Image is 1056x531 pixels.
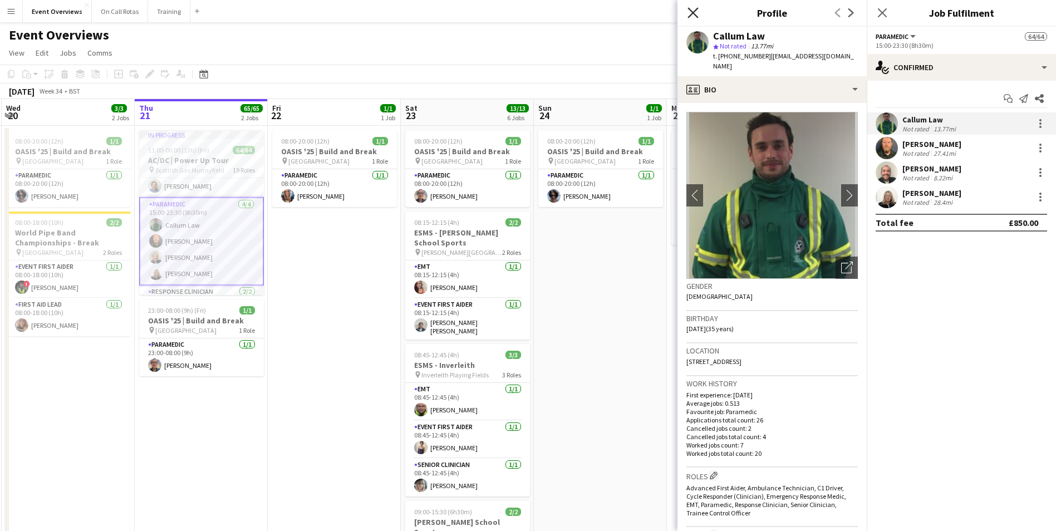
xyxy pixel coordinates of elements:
div: 2 Jobs [112,114,129,122]
h3: OASIS '25 | Build and Break [538,146,663,156]
p: Average jobs: 0.513 [686,399,858,407]
span: 3 Roles [502,371,521,379]
span: ! [23,281,30,287]
span: 1/1 [380,104,396,112]
span: 1 Role [505,157,521,165]
div: Open photos pop-in [836,257,858,279]
app-job-card: 08:00-18:00 (10h)2/2World Pipe Band Championships - Break [GEOGRAPHIC_DATA]2 RolesEvent First Aid... [6,212,131,336]
h3: OASIS '25 | Build and Break [272,146,397,156]
span: | [EMAIL_ADDRESS][DOMAIN_NAME] [713,52,854,70]
p: Applications total count: 26 [686,416,858,424]
span: 22 [271,109,281,122]
span: 08:00-20:00 (12h) [414,137,463,145]
app-job-card: 08:00-20:00 (12h)2/2OASIS '25 | Build and Break [GEOGRAPHIC_DATA]2 RolesEvent First Aider1/108:00... [671,130,796,245]
app-card-role: Event First Aider1/108:00-20:00 (12h)[PERSON_NAME] [671,169,796,207]
span: [STREET_ADDRESS] [686,357,741,366]
app-job-card: 23:00-08:00 (9h) (Fri)1/1OASIS '25 | Build and Break [GEOGRAPHIC_DATA]1 RoleParamedic1/123:00-08:... [139,299,264,376]
span: [GEOGRAPHIC_DATA] [22,157,84,165]
h3: ESMS - [PERSON_NAME] School Sports [405,228,530,248]
span: 23 [404,109,418,122]
button: Training [148,1,190,22]
span: 1 Role [638,157,654,165]
span: [GEOGRAPHIC_DATA] [155,326,217,335]
div: 13.77mi [931,125,958,133]
span: 25 [670,109,686,122]
app-card-role: Event First Aider1/108:15-12:15 (4h)[PERSON_NAME] [PERSON_NAME] [405,298,530,340]
span: [DEMOGRAPHIC_DATA] [686,292,753,301]
div: Not rated [902,149,931,158]
app-card-role: Paramedic1/123:00-08:00 (9h)[PERSON_NAME] [139,338,264,376]
span: 65/65 [240,104,263,112]
app-job-card: 08:00-20:00 (12h)1/1OASIS '25 | Build and Break [GEOGRAPHIC_DATA]1 RoleParamedic1/108:00-20:00 (1... [405,130,530,207]
div: Total fee [876,217,913,228]
div: Confirmed [867,54,1056,81]
div: 6 Jobs [507,114,528,122]
app-card-role: EMT1/108:45-12:45 (4h)[PERSON_NAME] [405,383,530,421]
span: 1/1 [372,137,388,145]
span: Edit [36,48,48,58]
span: Scottish Gas Murrayfield [155,166,224,174]
div: £850.00 [1009,217,1038,228]
div: [DATE] [9,86,35,97]
button: Event Overviews [23,1,92,22]
h3: Work history [686,378,858,389]
h3: Birthday [686,313,858,323]
app-card-role: EMT1/108:15-12:15 (4h)[PERSON_NAME] [405,260,530,298]
p: First experience: [DATE] [686,391,858,399]
span: 08:00-20:00 (12h) [281,137,330,145]
button: Paramedic [876,32,917,41]
app-job-card: 08:00-20:00 (12h)1/1OASIS '25 | Build and Break [GEOGRAPHIC_DATA]1 RoleParamedic1/108:00-20:00 (1... [6,130,131,207]
span: 08:00-20:00 (12h) [547,137,596,145]
app-job-card: In progress11:00-00:00 (13h) (Fri)64/64AC/DC | Power Up Tour Scottish Gas Murrayfield19 RolesNurs... [139,130,264,295]
div: [PERSON_NAME] [902,139,961,149]
span: View [9,48,24,58]
app-card-role: Senior Clinician1/108:45-12:45 (4h)[PERSON_NAME] [405,459,530,496]
span: [DATE] (35 years) [686,324,734,333]
span: 1 Role [106,157,122,165]
h3: OASIS '25 | Build and Break [405,146,530,156]
h3: Roles [686,470,858,481]
a: Jobs [55,46,81,60]
span: 08:00-18:00 (10h) [15,218,63,227]
h3: AC/DC | Power Up Tour [139,155,264,165]
span: Mon [671,103,686,113]
button: On Call Rotas [92,1,148,22]
a: Comms [83,46,117,60]
div: Callum Law [902,115,958,125]
span: 21 [137,109,153,122]
span: 2 Roles [103,248,122,257]
span: Inverleith Playing Fields [421,371,489,379]
div: Not rated [902,125,931,133]
app-card-role: Paramedic1/108:00-20:00 (12h)[PERSON_NAME] [6,169,131,207]
h1: Event Overviews [9,27,109,43]
span: 19 Roles [233,166,255,174]
div: 27.41mi [931,149,958,158]
span: Comms [87,48,112,58]
span: 08:45-12:45 (4h) [414,351,459,359]
div: [PERSON_NAME] [902,164,961,174]
div: [PERSON_NAME] [902,188,961,198]
app-card-role: Paramedic1/108:00-20:00 (12h)[PERSON_NAME] [272,169,397,207]
app-job-card: 08:00-20:00 (12h)1/1OASIS '25 | Build and Break [GEOGRAPHIC_DATA]1 RoleParamedic1/108:00-20:00 (1... [538,130,663,207]
span: 1/1 [646,104,662,112]
p: Worked jobs total count: 20 [686,449,858,458]
span: 3/3 [111,104,127,112]
app-card-role: First Aid Lead1/108:00-18:00 (10h)[PERSON_NAME] [6,298,131,336]
div: 2 Jobs [241,114,262,122]
p: Cancelled jobs total count: 4 [686,432,858,441]
p: Favourite job: Paramedic [686,407,858,416]
span: 1/1 [239,306,255,314]
span: 08:15-12:15 (4h) [414,218,459,227]
h3: Job Fulfilment [867,6,1056,20]
a: Edit [31,46,53,60]
h3: Location [686,346,858,356]
span: 13.77mi [749,42,775,50]
p: Cancelled jobs count: 2 [686,424,858,432]
span: 64/64 [1025,32,1047,41]
span: Fri [272,103,281,113]
app-job-card: 08:45-12:45 (4h)3/3ESMS - Inverleith Inverleith Playing Fields3 RolesEMT1/108:45-12:45 (4h)[PERSO... [405,344,530,496]
span: 64/64 [233,146,255,154]
app-card-role: Response Clinician2/2 [139,286,264,340]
